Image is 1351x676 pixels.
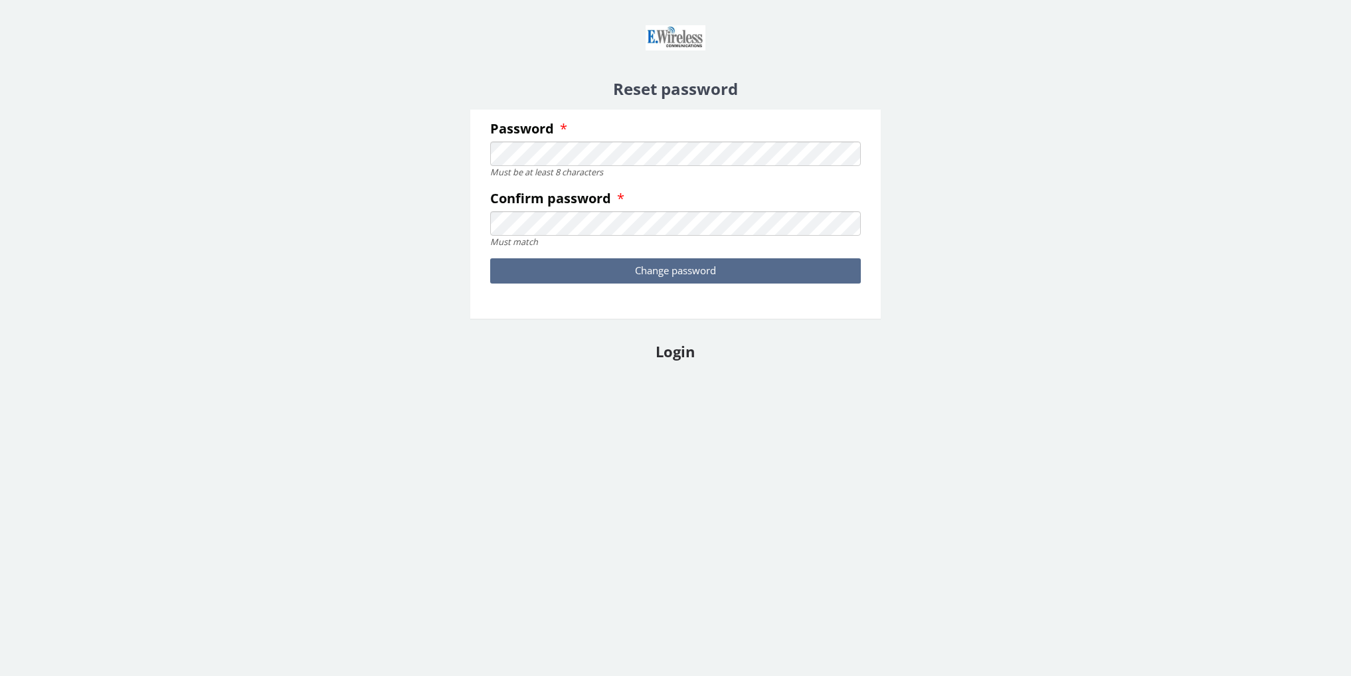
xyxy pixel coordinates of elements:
[656,341,695,361] a: Login
[490,258,861,283] button: Change password
[490,236,861,248] div: Must match
[490,166,861,178] div: Must be at least 8 characters
[613,78,738,100] strong: Reset password
[490,189,611,207] span: Confirm password
[490,120,554,137] span: Password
